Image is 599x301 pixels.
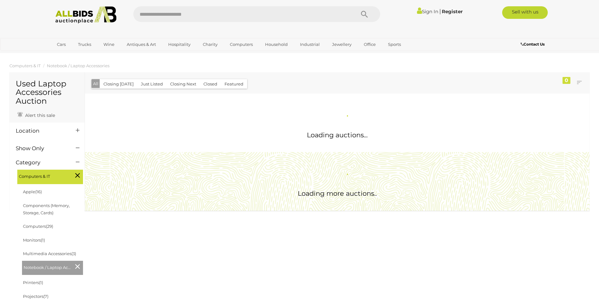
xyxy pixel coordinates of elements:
h4: Category [16,160,66,166]
b: Contact Us [521,42,545,47]
a: [GEOGRAPHIC_DATA] [53,50,106,60]
a: Office [360,39,380,50]
button: Closing [DATE] [100,79,137,89]
a: Cars [53,39,70,50]
span: (7) [43,294,48,299]
span: (3) [71,251,76,256]
span: Loading auctions... [307,131,368,139]
span: Computers & IT [19,171,66,180]
a: Jewellery [328,39,356,50]
a: Printers(1) [23,280,43,285]
h4: Show Only [16,145,66,151]
span: | [439,8,441,15]
h1: Used Laptop Accessories Auction [16,79,78,106]
span: (29) [46,224,53,229]
div: 0 [563,77,570,84]
a: Projectors(7) [23,294,48,299]
a: Components (Memory, Storage, Cards) [23,203,70,215]
a: Notebook / Laptop Accessories [47,63,109,68]
a: Sports [384,39,405,50]
button: All [92,79,100,88]
a: Contact Us [521,41,546,48]
span: Alert this sale [24,112,55,118]
a: Hospitality [164,39,195,50]
a: Wine [99,39,119,50]
a: Register [442,8,463,14]
a: Computers(29) [23,224,53,229]
button: Search [349,6,380,22]
a: Trucks [74,39,95,50]
a: Industrial [296,39,324,50]
a: Monitors(1) [23,238,45,243]
button: Featured [221,79,247,89]
a: Household [261,39,292,50]
a: Computers & IT [9,63,41,68]
button: Closed [200,79,221,89]
a: Sell with us [502,6,548,19]
a: Antiques & Art [123,39,160,50]
a: Sign In [417,8,438,14]
a: Charity [199,39,222,50]
span: (1) [41,238,45,243]
span: Loading more auctions.. [298,189,377,197]
h4: Location [16,128,66,134]
a: Alert this sale [16,110,57,119]
a: Computers [226,39,257,50]
a: Apple(16) [23,189,42,194]
a: Multimedia Accessories(3) [23,251,76,256]
span: Notebook / Laptop Accessories [24,262,71,271]
button: Just Listed [137,79,167,89]
span: (16) [35,189,42,194]
button: Closing Next [166,79,200,89]
span: (1) [39,280,43,285]
img: Allbids.com.au [52,6,120,24]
